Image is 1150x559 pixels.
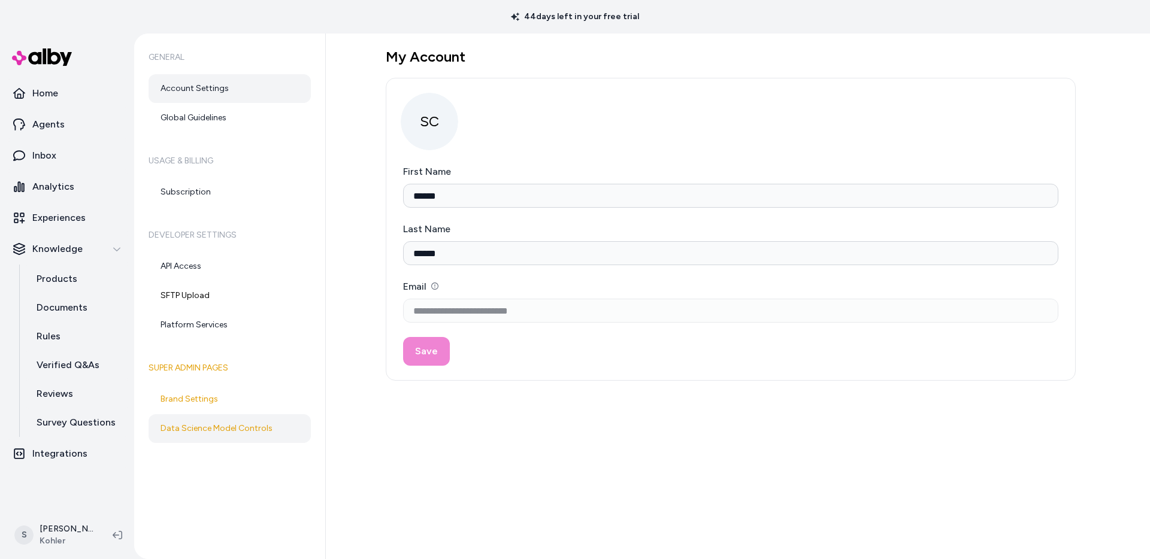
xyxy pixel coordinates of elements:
[32,117,65,132] p: Agents
[149,385,311,414] a: Brand Settings
[5,235,129,263] button: Knowledge
[504,11,646,23] p: 44 days left in your free trial
[25,408,129,437] a: Survey Questions
[431,282,438,290] button: Email
[149,311,311,339] a: Platform Services
[37,387,73,401] p: Reviews
[25,351,129,379] a: Verified Q&As
[25,322,129,351] a: Rules
[403,166,451,177] label: First Name
[149,252,311,281] a: API Access
[14,525,34,545] span: S
[149,281,311,310] a: SFTP Upload
[37,300,87,315] p: Documents
[149,74,311,103] a: Account Settings
[37,415,116,430] p: Survey Questions
[5,172,129,201] a: Analytics
[5,79,129,108] a: Home
[32,446,87,461] p: Integrations
[32,211,86,225] p: Experiences
[25,379,129,408] a: Reviews
[32,180,74,194] p: Analytics
[37,272,77,286] p: Products
[32,86,58,101] p: Home
[149,218,311,252] h6: Developer Settings
[149,104,311,132] a: Global Guidelines
[37,358,99,372] p: Verified Q&As
[25,293,129,322] a: Documents
[403,223,450,235] label: Last Name
[12,48,72,66] img: alby Logo
[7,516,103,554] button: S[PERSON_NAME]Kohler
[40,523,93,535] p: [PERSON_NAME]
[401,93,458,150] span: SC
[149,414,311,443] a: Data Science Model Controls
[32,148,56,163] p: Inbox
[5,110,129,139] a: Agents
[149,41,311,74] h6: General
[37,329,60,344] p: Rules
[5,439,129,468] a: Integrations
[40,535,93,547] span: Kohler
[25,265,129,293] a: Products
[149,351,311,385] h6: Super Admin Pages
[403,281,438,292] label: Email
[149,144,311,178] h6: Usage & Billing
[149,178,311,206] a: Subscription
[5,203,129,232] a: Experiences
[32,242,83,256] p: Knowledge
[386,48,1076,66] h1: My Account
[5,141,129,170] a: Inbox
